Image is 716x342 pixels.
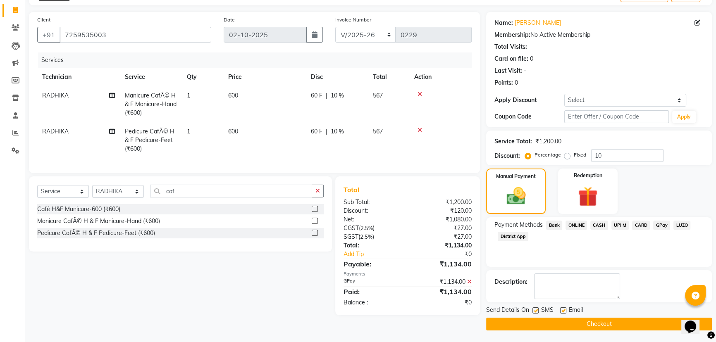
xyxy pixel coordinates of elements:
th: Action [409,68,472,86]
span: LUZO [673,221,690,230]
div: Last Visit: [494,66,522,75]
div: ( ) [337,233,408,241]
th: Price [223,68,306,86]
div: ( ) [337,224,408,233]
span: Email [569,306,583,316]
div: ₹1,134.00 [408,241,478,250]
button: Apply [672,111,696,123]
th: Total [368,68,409,86]
span: 2.5% [360,233,372,240]
span: 600 [228,128,238,135]
div: - [524,66,526,75]
label: Fixed [574,151,586,159]
div: ₹1,200.00 [535,137,561,146]
span: Bank [546,221,562,230]
button: +91 [37,27,60,43]
span: 567 [373,92,383,99]
span: Total [344,185,363,194]
span: RADHIKA [42,92,69,99]
span: 60 F [311,127,322,136]
div: ₹120.00 [408,207,478,215]
div: 0 [515,78,518,87]
span: 10 % [331,91,344,100]
div: Café H&F Manicure-600 (₹600) [37,205,120,214]
span: 2.5% [360,225,373,231]
img: _cash.svg [501,185,532,207]
div: Manicure CafÃ© H & F Manicure-Hand (₹600) [37,217,160,226]
div: Membership: [494,31,530,39]
label: Redemption [574,172,602,179]
div: ₹1,200.00 [408,198,478,207]
div: Payments [344,271,472,278]
span: 600 [228,92,238,99]
span: 1 [187,128,190,135]
span: | [326,127,327,136]
th: Qty [182,68,223,86]
label: Date [224,16,235,24]
button: Checkout [486,318,712,330]
div: ₹1,080.00 [408,215,478,224]
span: ONLINE [566,221,587,230]
span: CARD [632,221,650,230]
div: Service Total: [494,137,532,146]
div: ₹0 [408,298,478,307]
span: Send Details On [486,306,529,316]
iframe: chat widget [681,309,708,334]
div: 0 [530,55,533,63]
th: Disc [306,68,368,86]
div: Card on file: [494,55,528,63]
div: Coupon Code [494,112,564,121]
span: RADHIKA [42,128,69,135]
img: _gift.svg [572,184,604,209]
span: GPay [653,221,670,230]
div: ₹0 [419,250,478,259]
label: Percentage [535,151,561,159]
span: CGST [344,224,359,232]
span: CASH [590,221,608,230]
input: Search by Name/Mobile/Email/Code [60,27,211,43]
div: ₹1,134.00 [408,259,478,269]
span: | [326,91,327,100]
a: [PERSON_NAME] [515,19,561,27]
div: ₹1,134.00 [408,278,478,286]
div: Total Visits: [494,43,527,51]
span: 10 % [331,127,344,136]
span: SGST [344,233,358,240]
div: No Active Membership [494,31,704,39]
span: SMS [541,306,554,316]
div: ₹27.00 [408,224,478,233]
th: Service [120,68,182,86]
div: Discount: [494,152,520,160]
label: Invoice Number [335,16,371,24]
div: Discount: [337,207,408,215]
div: Services [38,52,478,68]
span: Pedicure CafÃ© H & F Pedicure-Feet (₹600) [125,128,174,152]
div: ₹1,134.00 [408,287,478,297]
input: Search or Scan [150,185,312,197]
a: Add Tip [337,250,420,259]
span: 1 [187,92,190,99]
div: Apply Discount [494,96,564,104]
span: 567 [373,128,383,135]
div: Paid: [337,287,408,297]
div: Net: [337,215,408,224]
div: ₹27.00 [408,233,478,241]
span: UPI M [611,221,629,230]
th: Technician [37,68,120,86]
span: Payment Methods [494,221,543,229]
div: Sub Total: [337,198,408,207]
div: Pedicure CafÃ© H & F Pedicure-Feet (₹600) [37,229,155,237]
div: Payable: [337,259,408,269]
span: Manicure CafÃ© H & F Manicure-Hand (₹600) [125,92,177,116]
div: Balance : [337,298,408,307]
div: Points: [494,78,513,87]
label: Manual Payment [496,173,536,180]
div: GPay [337,278,408,286]
span: 60 F [311,91,322,100]
div: Total: [337,241,408,250]
span: District App [498,232,528,241]
div: Name: [494,19,513,27]
div: Description: [494,278,527,286]
label: Client [37,16,50,24]
input: Enter Offer / Coupon Code [564,110,669,123]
